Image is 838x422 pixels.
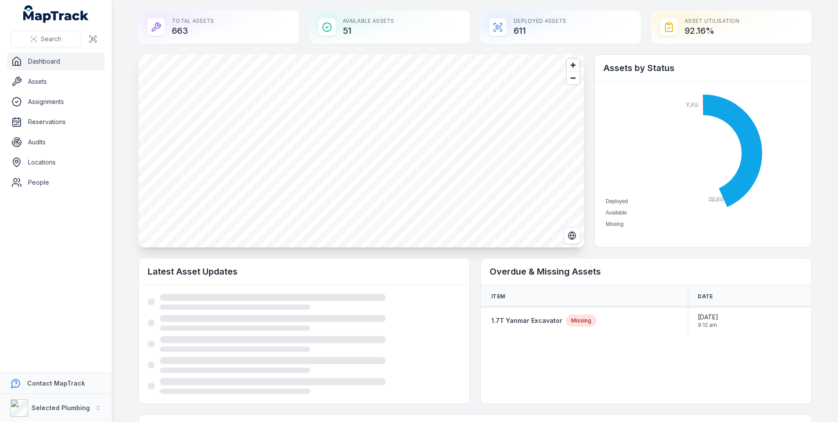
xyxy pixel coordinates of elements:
[491,293,505,300] span: Item
[698,313,718,322] span: [DATE]
[698,322,718,329] span: 9:12 am
[567,72,579,84] button: Zoom out
[698,313,718,329] time: 20/08/2025, 9:12:07 am
[32,404,90,411] strong: Selected Plumbing
[606,210,627,216] span: Available
[7,53,105,70] a: Dashboard
[698,293,713,300] span: Date
[138,54,584,247] canvas: Map
[490,265,802,278] h2: Overdue & Missing Assets
[7,93,105,111] a: Assignments
[11,31,81,47] button: Search
[7,133,105,151] a: Audits
[7,154,105,171] a: Locations
[7,73,105,90] a: Assets
[606,221,624,227] span: Missing
[41,35,61,43] span: Search
[604,62,802,74] h2: Assets by Status
[606,198,628,204] span: Deployed
[27,379,85,387] strong: Contact MapTrack
[7,113,105,131] a: Reservations
[566,315,597,327] div: Missing
[491,316,562,325] a: 1.7T Yanmar Excavator
[564,227,580,244] button: Switch to Satellite View
[7,174,105,191] a: People
[567,59,579,72] button: Zoom in
[148,265,461,278] h2: Latest Asset Updates
[23,5,89,23] a: MapTrack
